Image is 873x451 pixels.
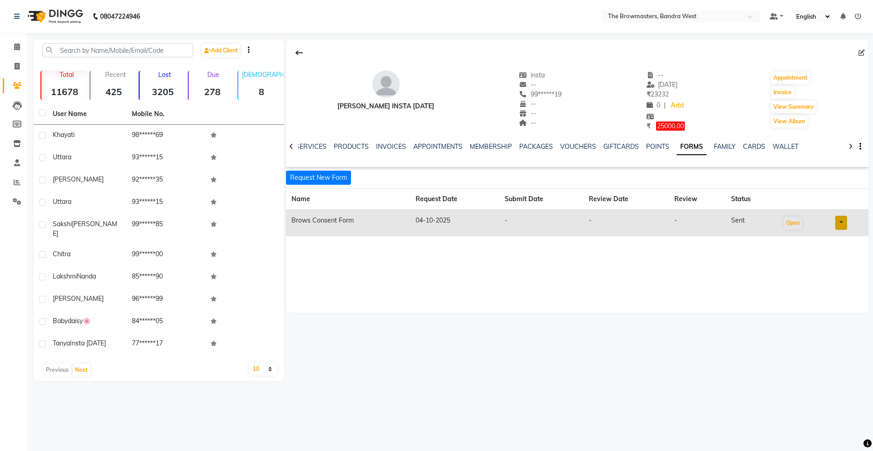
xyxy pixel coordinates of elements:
[560,142,596,151] a: VOUCHERS
[583,188,669,210] th: Review Date
[771,115,808,128] button: View Album
[647,122,651,130] span: ₹
[53,220,72,228] span: Sakshi
[771,86,794,99] button: Invoice
[519,119,537,127] span: --
[647,90,651,98] span: ₹
[73,364,90,376] button: Next
[286,188,410,210] th: Name
[646,142,669,151] a: POINTS
[499,188,583,210] th: Submit Date
[413,142,462,151] a: APPOINTMENTS
[53,250,70,258] span: Chitra
[286,171,351,185] button: Request New Form
[23,4,85,29] img: logo
[410,210,500,236] td: 04-10-2025
[100,4,140,29] b: 08047224946
[296,142,326,151] a: SERVICES
[784,217,802,229] button: Open
[337,101,434,111] div: [PERSON_NAME] insta [DATE]
[53,131,75,139] span: Khayati
[334,142,369,151] a: PRODUCTS
[53,339,70,347] span: Tanya
[286,210,410,236] td: Brows Consent Form
[70,339,106,347] span: Insta [DATE]
[647,71,664,79] span: --
[238,86,285,97] strong: 8
[45,71,88,79] p: Total
[499,210,583,236] td: -
[519,109,537,117] span: --
[669,188,726,210] th: Review
[42,43,193,57] input: Search by Name/Mobile/Email/Code
[191,71,235,79] p: Due
[53,272,77,280] span: Lakshmi
[470,142,512,151] a: MEMBERSHIP
[771,101,816,113] button: View Summary
[669,99,685,112] a: Add
[290,44,309,61] div: Back to Client
[372,71,400,98] img: avatar
[669,210,726,236] td: -
[773,142,798,151] a: WALLET
[143,71,186,79] p: Lost
[77,272,96,280] span: Nanda
[519,142,553,151] a: PACKAGES
[647,81,678,89] span: [DATE]
[140,86,186,97] strong: 3205
[677,139,707,155] a: FORMS
[714,142,736,151] a: FAMILY
[410,188,500,210] th: Request Date
[53,175,104,183] span: [PERSON_NAME]
[53,294,104,303] span: [PERSON_NAME]
[726,188,778,210] th: Status
[603,142,639,151] a: GIFTCARDS
[94,71,137,79] p: Recent
[53,198,71,206] span: Uttara
[519,100,537,108] span: --
[53,317,90,325] span: Babydaisy🌸
[242,71,285,79] p: [DEMOGRAPHIC_DATA]
[726,210,778,236] td: sent
[743,142,765,151] a: CARDS
[771,71,810,84] button: Appointment
[519,71,545,79] span: insta
[664,101,666,110] span: |
[53,220,117,238] span: [PERSON_NAME]
[202,44,240,57] a: Add Client
[647,101,660,109] span: 0
[47,104,126,125] th: User Name
[126,104,206,125] th: Mobile No.
[583,210,669,236] td: -
[647,90,669,98] span: 23232
[53,153,71,161] span: Uttara
[519,81,537,89] span: --
[656,122,685,131] span: 25000.00
[189,86,235,97] strong: 278
[376,142,406,151] a: INVOICES
[90,86,137,97] strong: 425
[41,86,88,97] strong: 11678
